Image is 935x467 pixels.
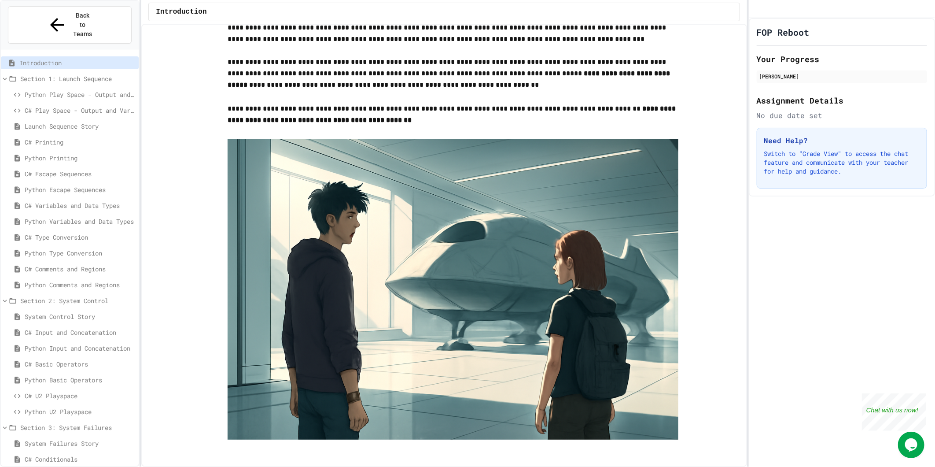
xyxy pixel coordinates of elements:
[19,58,135,67] span: Introduction
[25,169,135,178] span: C# Escape Sequences
[25,344,135,353] span: Python Input and Concatenation
[25,328,135,337] span: C# Input and Concatenation
[73,11,93,39] span: Back to Teams
[25,375,135,385] span: Python Basic Operators
[25,90,135,99] span: Python Play Space - Output and Variables
[757,94,927,107] h2: Assignment Details
[25,439,135,448] span: System Failures Story
[25,201,135,210] span: C# Variables and Data Types
[25,185,135,194] span: Python Escape Sequences
[8,6,132,44] button: Back to Teams
[25,248,135,258] span: Python Type Conversion
[757,110,927,121] div: No due date set
[25,264,135,274] span: C# Comments and Regions
[898,432,926,458] iframe: chat widget
[25,280,135,289] span: Python Comments and Regions
[757,26,810,38] h1: FOP Reboot
[25,122,135,131] span: Launch Sequence Story
[156,7,206,17] span: Introduction
[25,391,135,400] span: C# U2 Playspace
[25,153,135,163] span: Python Printing
[25,137,135,147] span: C# Printing
[764,149,920,176] p: Switch to "Grade View" to access the chat feature and communicate with your teacher for help and ...
[25,407,135,416] span: Python U2 Playspace
[20,74,135,83] span: Section 1: Launch Sequence
[759,72,924,80] div: [PERSON_NAME]
[764,135,920,146] h3: Need Help?
[20,296,135,305] span: Section 2: System Control
[20,423,135,432] span: Section 3: System Failures
[25,106,135,115] span: C# Play Space - Output and Variables
[25,312,135,321] span: System Control Story
[757,53,927,65] h2: Your Progress
[862,393,926,431] iframe: chat widget
[25,217,135,226] span: Python Variables and Data Types
[25,455,135,464] span: C# Conditionals
[25,360,135,369] span: C# Basic Operators
[25,233,135,242] span: C# Type Conversion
